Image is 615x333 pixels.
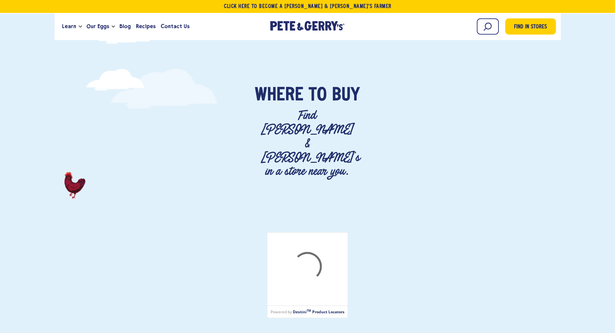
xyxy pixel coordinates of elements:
[161,22,190,30] span: Contact Us
[136,22,156,30] span: Recipes
[84,18,112,35] a: Our Eggs
[255,86,303,105] span: Where
[514,23,547,32] span: Find in Stores
[332,86,360,105] span: Buy
[79,26,82,28] button: Open the dropdown menu for Learn
[477,18,499,35] input: Search
[261,109,354,178] p: Find [PERSON_NAME] & [PERSON_NAME]'s in a store near you.
[133,18,158,35] a: Recipes
[309,86,327,105] span: To
[158,18,192,35] a: Contact Us
[505,18,556,35] a: Find in Stores
[119,22,131,30] span: Blog
[59,18,79,35] a: Learn
[112,26,115,28] button: Open the dropdown menu for Our Eggs
[117,18,133,35] a: Blog
[62,22,76,30] span: Learn
[87,22,109,30] span: Our Eggs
